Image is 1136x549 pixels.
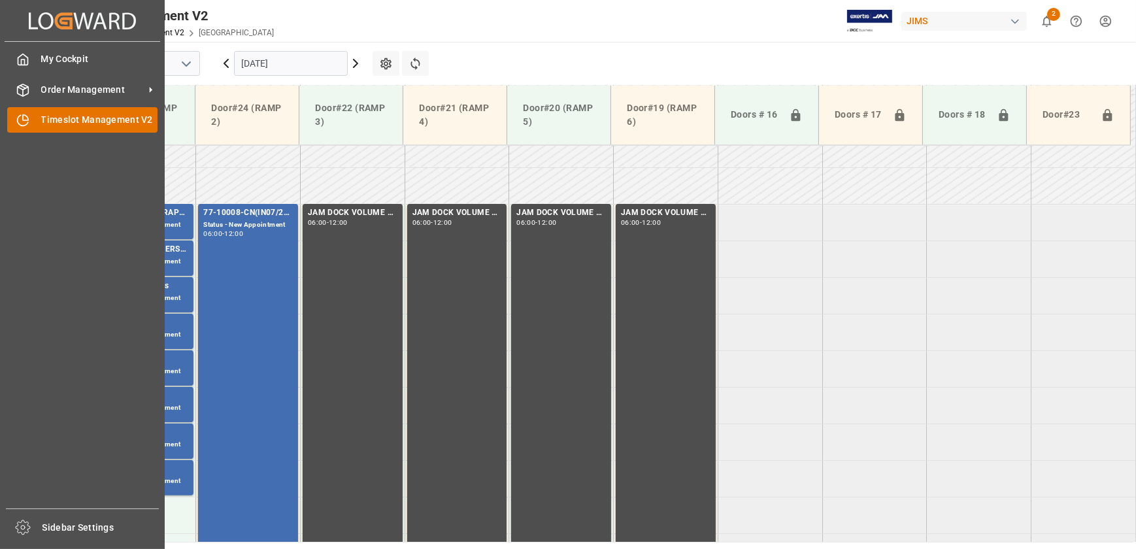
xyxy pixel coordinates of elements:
[1061,7,1091,36] button: Help Center
[222,231,224,237] div: -
[433,220,452,225] div: 12:00
[42,521,159,535] span: Sidebar Settings
[518,96,600,134] div: Door#20 (RAMP 5)
[622,96,704,134] div: Door#19 (RAMP 6)
[329,220,348,225] div: 12:00
[203,220,293,231] div: Status - New Appointment
[1037,103,1095,127] div: Door#23
[621,220,640,225] div: 06:00
[203,231,222,237] div: 06:00
[7,46,158,72] a: My Cockpit
[41,83,144,97] span: Order Management
[203,207,293,220] div: 77-10008-CN(IN07/228 lines)
[308,220,327,225] div: 06:00
[57,6,274,25] div: Timeslot Management V2
[1032,7,1061,36] button: show 2 new notifications
[412,207,502,220] div: JAM DOCK VOLUME CONTROL
[516,220,535,225] div: 06:00
[206,96,288,134] div: Door#24 (RAMP 2)
[431,220,433,225] div: -
[414,96,496,134] div: Door#21 (RAMP 4)
[535,220,537,225] div: -
[41,52,158,66] span: My Cockpit
[516,207,606,220] div: JAM DOCK VOLUME CONTROL
[933,103,992,127] div: Doors # 18
[234,51,348,76] input: DD.MM.YYYY
[1047,8,1060,21] span: 2
[901,8,1032,33] button: JIMS
[7,107,158,133] a: Timeslot Management V2
[412,220,431,225] div: 06:00
[640,220,642,225] div: -
[621,207,710,220] div: JAM DOCK VOLUME CONTROL
[310,96,392,134] div: Door#22 (RAMP 3)
[642,220,661,225] div: 12:00
[41,113,158,127] span: Timeslot Management V2
[224,231,243,237] div: 12:00
[726,103,784,127] div: Doors # 16
[829,103,888,127] div: Doors # 17
[847,10,892,33] img: Exertis%20JAM%20-%20Email%20Logo.jpg_1722504956.jpg
[901,12,1027,31] div: JIMS
[327,220,329,225] div: -
[538,220,557,225] div: 12:00
[308,207,397,220] div: JAM DOCK VOLUME CONTROL
[176,54,195,74] button: open menu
